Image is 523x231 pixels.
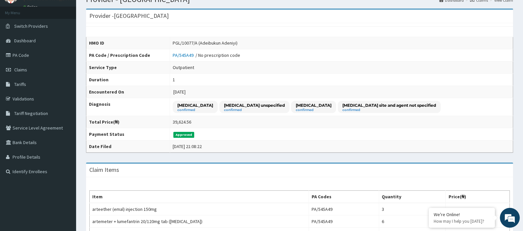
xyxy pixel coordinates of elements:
span: Switch Providers [14,23,48,29]
p: [MEDICAL_DATA] site and agent not specified [342,102,436,108]
th: Date Filed [86,140,170,153]
div: Outpatient [173,64,194,71]
textarea: Type your message and hit 'Enter' [3,158,126,181]
small: confirmed [342,108,436,112]
div: 1 [173,76,175,83]
td: 10,050.00 [446,203,510,215]
span: Approved [173,132,194,138]
p: [MEDICAL_DATA] [296,102,331,108]
th: Total Price(₦) [86,116,170,128]
span: Dashboard [14,38,36,44]
p: [MEDICAL_DATA] unspecified [224,102,285,108]
th: Service Type [86,61,170,74]
th: PA Code / Prescription Code [86,49,170,61]
span: Tariff Negotiation [14,110,48,116]
th: Duration [86,74,170,86]
p: [MEDICAL_DATA] [177,102,213,108]
h3: Claim Items [89,167,119,173]
td: arteether (emal) injection 150mg [90,203,309,215]
div: PGL/10077/A (Adeibukun Adeniyi) [173,40,238,46]
td: 6 [379,215,446,228]
small: confirmed [296,108,331,112]
span: We're online! [38,72,91,138]
span: Tariffs [14,81,26,87]
small: confirmed [177,108,213,112]
small: confirmed [224,108,285,112]
a: PA/545A49 [173,52,196,58]
th: Quantity [379,191,446,203]
img: d_794563401_company_1708531726252_794563401 [12,33,27,50]
a: Online [23,5,39,9]
h3: Provider - [GEOGRAPHIC_DATA] [89,13,169,19]
td: 3 [379,203,446,215]
th: Item [90,191,309,203]
td: PA/545A49 [309,215,379,228]
td: PA/545A49 [309,203,379,215]
div: 39,624.56 [173,119,191,125]
div: Minimize live chat window [109,3,124,19]
div: We're Online! [434,212,490,217]
th: Diagnosis [86,98,170,116]
th: Price(₦) [446,191,510,203]
span: Claims [14,67,27,73]
th: HMO ID [86,37,170,49]
th: PA Codes [309,191,379,203]
span: [DATE] [173,89,186,95]
div: / No prescription code [173,52,240,58]
p: How may I help you today? [434,218,490,224]
th: Encountered On [86,86,170,98]
div: [DATE] 21:08:22 [173,143,202,150]
td: artemeter + lumefantrin 20/120mg tab ([MEDICAL_DATA]) [90,215,309,228]
th: Payment Status [86,128,170,140]
div: Chat with us now [34,37,111,46]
